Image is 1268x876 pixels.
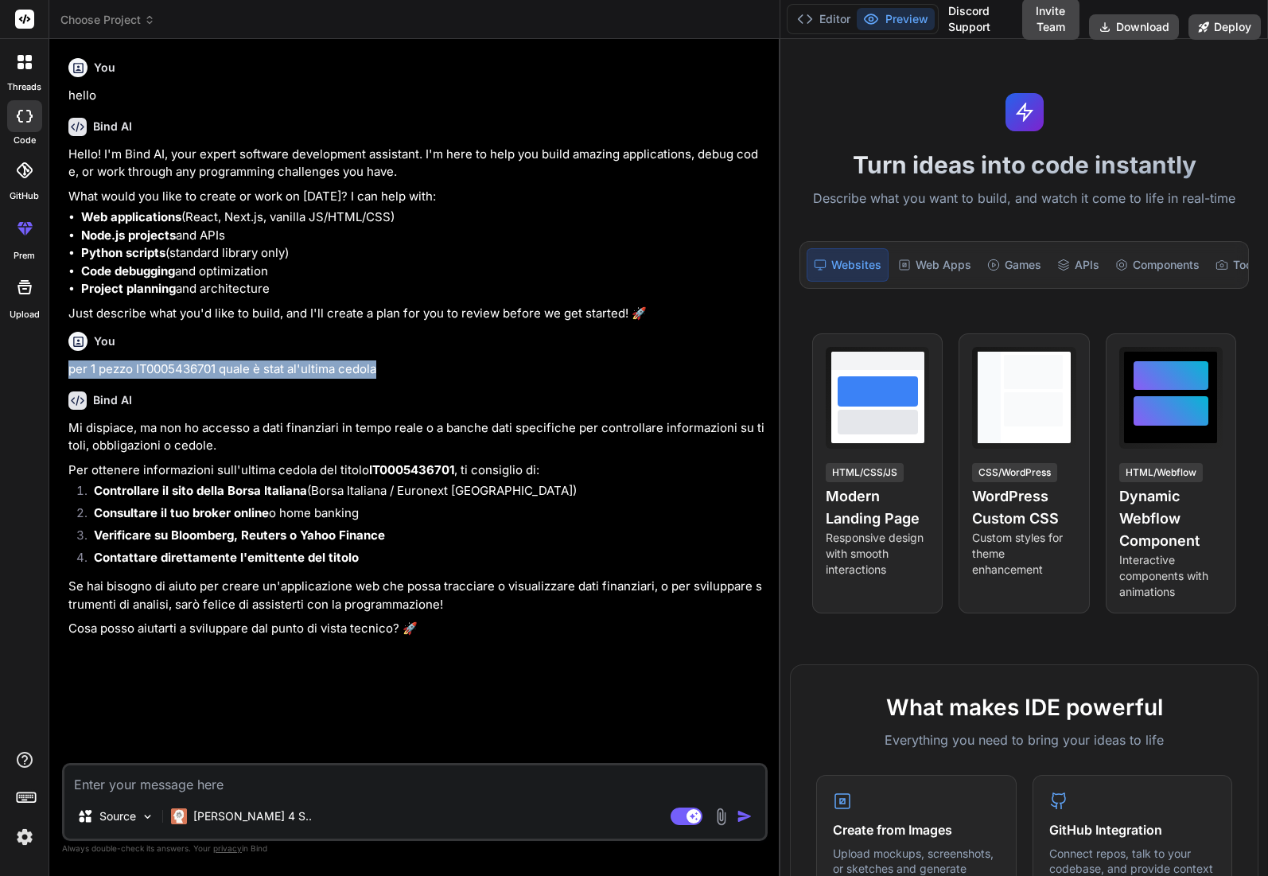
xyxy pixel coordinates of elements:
h1: Turn ideas into code instantly [790,150,1258,179]
p: Se hai bisogno di aiuto per creare un'applicazione web che possa tracciare o visualizzare dati fi... [68,578,764,613]
h2: What makes IDE powerful [816,691,1232,724]
div: HTML/CSS/JS [826,463,904,482]
label: GitHub [10,189,39,203]
label: threads [7,80,41,94]
p: Just describe what you'd like to build, and I'll create a plan for you to review before we get st... [68,305,764,323]
h4: Dynamic Webflow Component [1119,485,1223,552]
li: (Borsa Italiana / Euronext [GEOGRAPHIC_DATA]) [81,482,764,504]
p: [PERSON_NAME] 4 S.. [193,808,312,824]
img: Pick Models [141,810,154,823]
strong: IT0005436701 [369,462,454,477]
h6: Bind AI [93,119,132,134]
span: privacy [213,843,242,853]
strong: Consultare il tuo broker online [94,505,269,520]
div: Web Apps [892,248,978,282]
p: What would you like to create or work on [DATE]? I can help with: [68,188,764,206]
div: HTML/Webflow [1119,463,1203,482]
h6: You [94,333,115,349]
button: Editor [791,8,857,30]
p: Per ottenere informazioni sull'ultima cedola del titolo , ti consiglio di: [68,461,764,480]
p: per 1 pezzo IT0005436701 quale è stat al'ultima cedola [68,360,764,379]
p: Responsive design with smooth interactions [826,530,929,578]
h6: You [94,60,115,76]
img: icon [737,808,753,824]
h4: WordPress Custom CSS [972,485,1075,530]
p: Describe what you want to build, and watch it come to life in real-time [790,189,1258,209]
strong: Python scripts [81,245,165,260]
strong: Project planning [81,281,176,296]
div: Tools [1209,248,1268,282]
li: and architecture [81,280,764,298]
img: settings [11,823,38,851]
h4: Create from Images [833,820,999,839]
h4: GitHub Integration [1049,820,1215,839]
label: Upload [10,308,40,321]
div: CSS/WordPress [972,463,1057,482]
strong: Code debugging [81,263,175,278]
p: Source [99,808,136,824]
strong: Controllare il sito della Borsa Italiana [94,483,307,498]
p: Interactive components with animations [1119,552,1223,600]
img: Claude 4 Sonnet [171,808,187,824]
div: Websites [807,248,889,282]
img: attachment [712,808,730,826]
li: and APIs [81,227,764,245]
strong: Node.js projects [81,228,176,243]
h4: Modern Landing Page [826,485,929,530]
label: prem [14,249,35,263]
li: (standard library only) [81,244,764,263]
div: Games [981,248,1048,282]
span: Choose Project [60,12,155,28]
p: Custom styles for theme enhancement [972,530,1075,578]
button: Deploy [1188,14,1261,40]
li: and optimization [81,263,764,281]
strong: Web applications [81,209,181,224]
p: Mi dispiace, ma non ho accesso a dati finanziari in tempo reale o a banche dati specifiche per co... [68,419,764,455]
p: hello [68,87,764,105]
div: APIs [1051,248,1106,282]
strong: Contattare direttamente l'emittente del titolo [94,550,359,565]
div: Components [1109,248,1206,282]
li: o home banking [81,504,764,527]
strong: Verificare su Bloomberg, Reuters o Yahoo Finance [94,528,385,543]
li: (React, Next.js, vanilla JS/HTML/CSS) [81,208,764,227]
p: Hello! I'm Bind AI, your expert software development assistant. I'm here to help you build amazin... [68,146,764,181]
button: Preview [857,8,935,30]
p: Cosa posso aiutarti a sviluppare dal punto di vista tecnico? 🚀 [68,620,764,638]
label: code [14,134,36,147]
h6: Bind AI [93,392,132,408]
p: Always double-check its answers. Your in Bind [62,841,768,856]
button: Download [1089,14,1179,40]
p: Everything you need to bring your ideas to life [816,730,1232,749]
